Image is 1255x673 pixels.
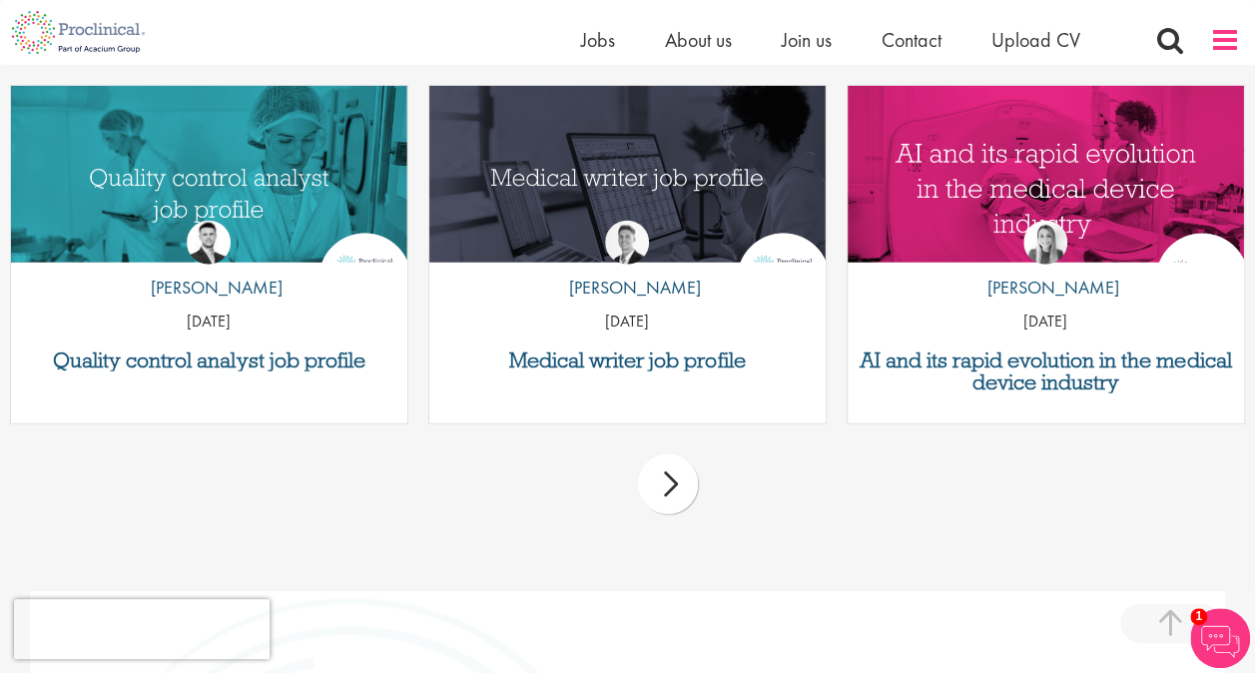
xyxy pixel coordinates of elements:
[848,311,1244,334] p: [DATE]
[429,311,826,334] p: [DATE]
[429,86,826,263] a: Link to a post
[848,86,1244,292] img: AI and Its Impact on the Medical Device Industry | Proclinical
[782,27,832,53] a: Join us
[136,275,283,301] p: [PERSON_NAME]
[554,221,701,311] a: George Watson [PERSON_NAME]
[429,86,826,292] img: Medical writer job profile
[972,221,1119,311] a: Hannah Burke [PERSON_NAME]
[638,454,698,514] div: next
[11,86,407,263] a: Link to a post
[554,275,701,301] p: [PERSON_NAME]
[21,349,397,371] a: Quality control analyst job profile
[14,599,270,659] iframe: reCAPTCHA
[11,311,407,334] p: [DATE]
[605,221,649,265] img: George Watson
[136,221,283,311] a: Joshua Godden [PERSON_NAME]
[1190,608,1250,668] img: Chatbot
[858,349,1234,393] a: AI and its rapid evolution in the medical device industry
[1190,608,1207,625] span: 1
[972,275,1119,301] p: [PERSON_NAME]
[187,221,231,265] img: Joshua Godden
[848,86,1244,263] a: Link to a post
[991,27,1080,53] a: Upload CV
[11,86,407,292] img: quality control analyst job profile
[581,27,615,53] a: Jobs
[665,27,732,53] a: About us
[439,349,816,371] a: Medical writer job profile
[882,27,941,53] a: Contact
[1023,221,1067,265] img: Hannah Burke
